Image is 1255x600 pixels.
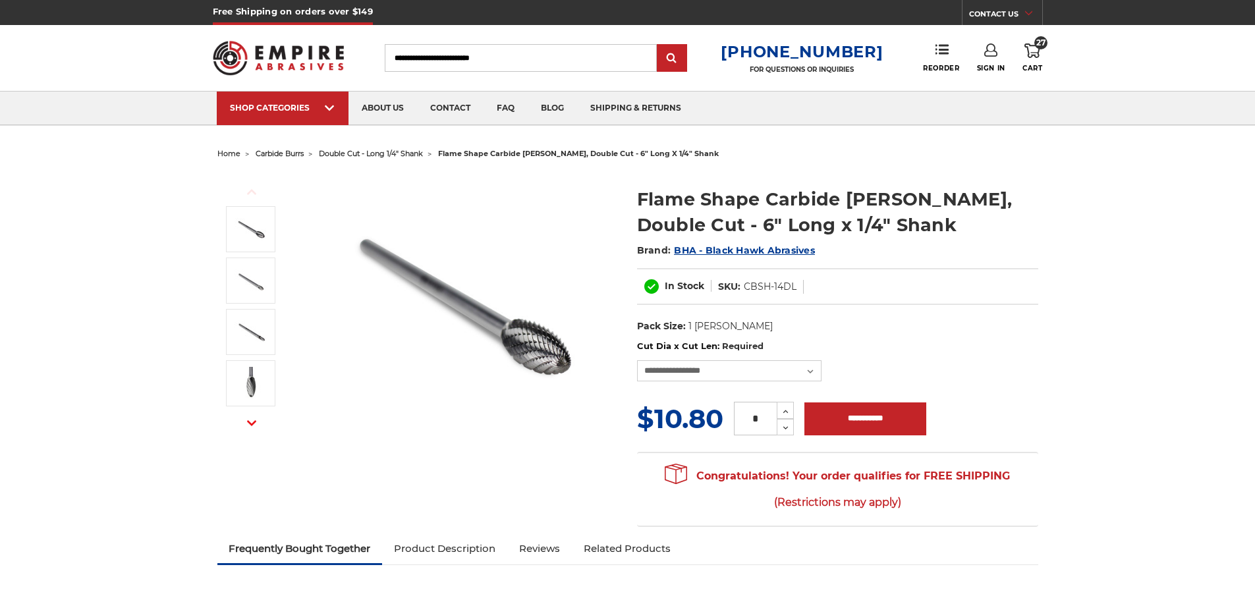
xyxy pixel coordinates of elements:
[637,319,686,333] dt: Pack Size:
[722,341,764,351] small: Required
[236,409,267,437] button: Next
[484,92,528,125] a: faq
[349,92,417,125] a: about us
[438,149,719,158] span: flame shape carbide [PERSON_NAME], double cut - 6" long x 1/4" shank
[637,244,671,256] span: Brand:
[235,315,267,348] img: CBSH-1DL Long reach double cut carbide rotary burr, flame shape 1/4 inch shank
[1022,64,1042,72] span: Cart
[330,173,594,436] img: CBSH-5DL Long reach double cut carbide rotary burr, flame shape 1/4 inch shank
[718,280,740,294] dt: SKU:
[417,92,484,125] a: contact
[577,92,694,125] a: shipping & returns
[235,367,267,400] img: flame shape burr head 6" long shank double cut tungsten carbide burr CBSH-5DL
[688,319,773,333] dd: 1 [PERSON_NAME]
[923,64,959,72] span: Reorder
[721,42,883,61] a: [PHONE_NUMBER]
[319,149,423,158] a: double cut - long 1/4" shank
[637,402,723,435] span: $10.80
[659,45,685,72] input: Submit
[969,7,1042,25] a: CONTACT US
[213,32,345,84] img: Empire Abrasives
[256,149,304,158] a: carbide burrs
[977,64,1005,72] span: Sign In
[217,149,240,158] a: home
[674,244,815,256] a: BHA - Black Hawk Abrasives
[665,463,1010,516] span: Congratulations! Your order qualifies for FREE SHIPPING
[235,264,267,297] img: CBSH-2DL Long reach double cut carbide rotary burr, flame shape 1/4 inch shank
[217,534,383,563] a: Frequently Bought Together
[721,65,883,74] p: FOR QUESTIONS OR INQUIRIES
[637,186,1038,238] h1: Flame Shape Carbide [PERSON_NAME], Double Cut - 6" Long x 1/4" Shank
[235,213,267,246] img: CBSH-5DL Long reach double cut carbide rotary burr, flame shape 1/4 inch shank
[744,280,796,294] dd: CBSH-14DL
[665,489,1010,515] span: (Restrictions may apply)
[665,280,704,292] span: In Stock
[507,534,572,563] a: Reviews
[1034,36,1047,49] span: 27
[1022,43,1042,72] a: 27 Cart
[236,178,267,206] button: Previous
[637,340,1038,353] label: Cut Dia x Cut Len:
[230,103,335,113] div: SHOP CATEGORIES
[528,92,577,125] a: blog
[923,43,959,72] a: Reorder
[382,534,507,563] a: Product Description
[572,534,683,563] a: Related Products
